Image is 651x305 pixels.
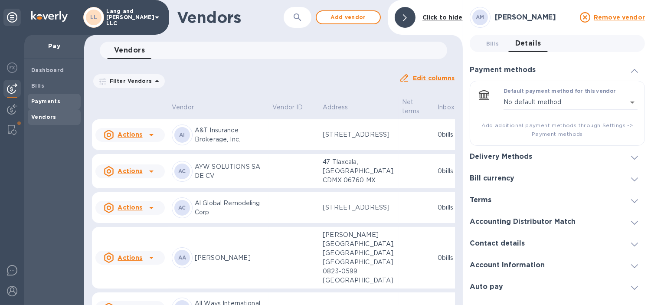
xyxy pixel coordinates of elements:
[504,95,638,110] div: No default method
[178,254,186,261] b: AA
[438,167,466,176] p: 0 bills
[495,13,575,22] h3: [PERSON_NAME]
[106,77,152,85] p: Filter Vendors
[470,239,525,248] h3: Contact details
[195,199,265,217] p: Al Global Remodeling Corp
[594,14,645,21] u: Remove vendor
[31,114,56,120] b: Vendors
[324,12,373,23] span: Add vendor
[90,14,98,20] b: LL
[195,162,265,180] p: AYW SOLUTIONS SA DE CV
[504,98,561,107] p: No default method
[504,89,616,94] label: Default payment method for this vendor
[323,130,395,139] p: [STREET_ADDRESS]
[438,130,466,139] p: 0 bills
[172,103,205,112] span: Vendor
[470,218,576,226] h3: Accounting Distributor Match
[31,67,64,73] b: Dashboard
[106,8,150,26] p: Lang and [PERSON_NAME] LLC
[470,174,514,183] h3: Bill currency
[470,66,536,74] h3: Payment methods
[438,103,455,112] p: Inbox
[118,167,142,174] u: Actions
[438,253,466,262] p: 0 bills
[31,11,68,22] img: Logo
[438,203,466,212] p: 0 bills
[177,8,284,26] h1: Vendors
[470,153,532,161] h3: Delivery Methods
[477,88,638,138] div: Default payment method for this vendorNo default method​Add additional payment methods through Se...
[195,253,265,262] p: [PERSON_NAME]
[195,126,265,144] p: A&T Insurance Brokerage, Inc.
[31,82,44,89] b: Bills
[323,157,395,185] p: 47 Tlaxcala, [GEOGRAPHIC_DATA], CDMX 06760 MX
[272,103,303,112] p: Vendor ID
[118,131,142,138] u: Actions
[323,103,359,112] span: Address
[178,168,186,174] b: AC
[413,75,455,82] u: Edit columns
[118,204,142,211] u: Actions
[470,261,545,269] h3: Account Information
[114,44,145,56] span: Vendors
[31,42,77,50] p: Pay
[515,37,541,49] span: Details
[422,14,463,21] b: Click to hide
[118,254,142,261] u: Actions
[323,203,395,212] p: [STREET_ADDRESS]
[323,103,348,112] p: Address
[172,103,194,112] p: Vendor
[178,204,186,211] b: AC
[316,10,381,24] button: Add vendor
[402,98,420,116] p: Net terms
[476,14,484,20] b: AM
[470,196,491,204] h3: Terms
[470,283,503,291] h3: Auto pay
[402,98,431,116] span: Net terms
[31,98,60,105] b: Payments
[323,230,395,285] p: [PERSON_NAME][GEOGRAPHIC_DATA], [GEOGRAPHIC_DATA], [GEOGRAPHIC_DATA] 0823-0599 [GEOGRAPHIC_DATA]
[7,62,17,73] img: Foreign exchange
[272,103,314,112] span: Vendor ID
[179,131,185,138] b: AI
[486,39,499,48] span: Bills
[477,121,638,138] span: Add additional payment methods through Settings -> Payment methods
[438,103,466,112] span: Inbox
[3,9,21,26] div: Unpin categories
